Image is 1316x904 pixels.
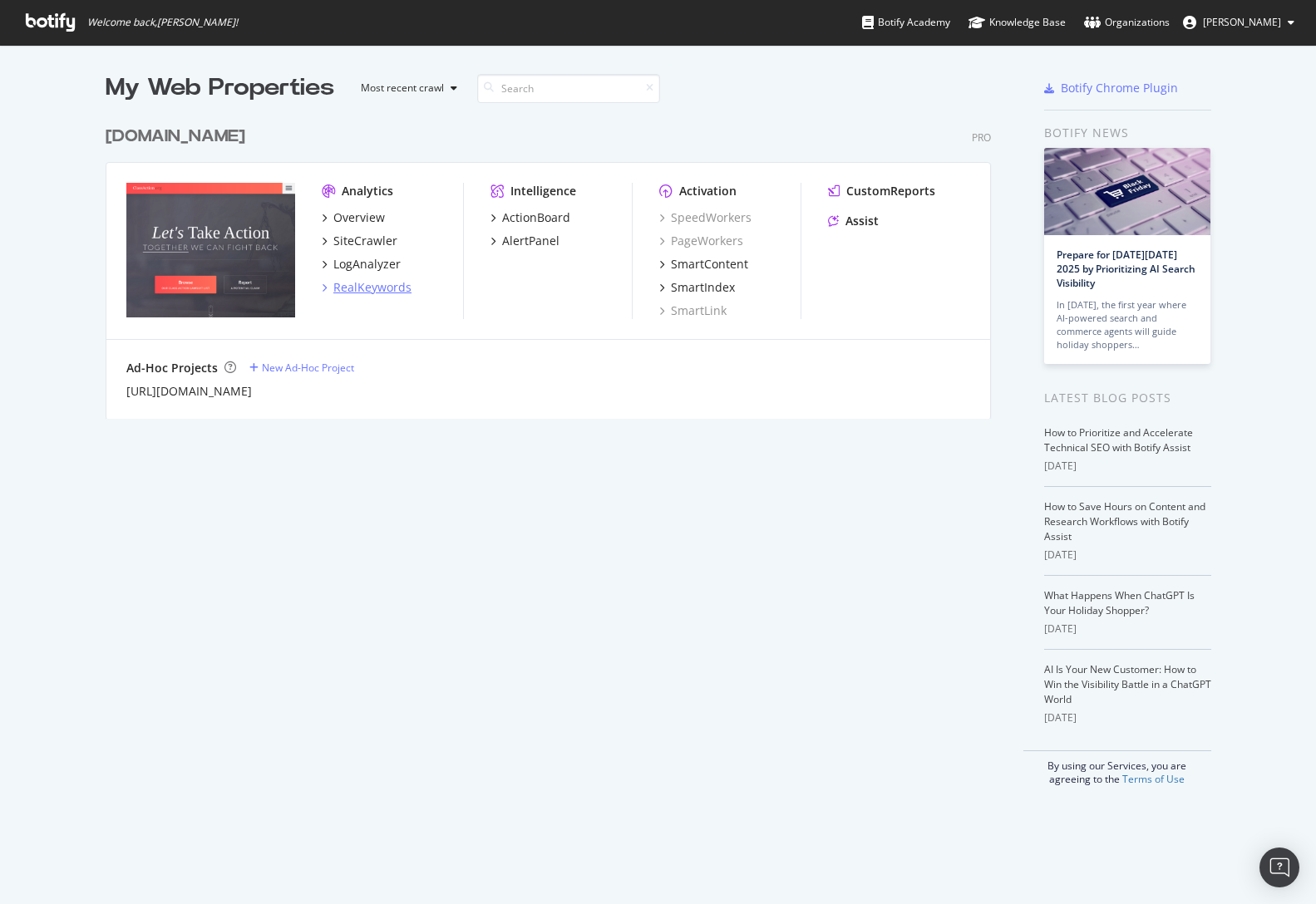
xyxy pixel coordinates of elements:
a: SmartIndex [659,279,735,296]
div: In [DATE], the first year where AI-powered search and commerce agents will guide holiday shoppers… [1057,298,1198,351]
div: New Ad-Hoc Project [262,361,354,375]
div: [DATE] [1044,548,1211,563]
div: Overview [333,209,385,226]
a: CustomReports [828,183,935,199]
div: Organizations [1084,14,1170,31]
a: What Happens When ChatGPT Is Your Holiday Shopper? [1044,588,1195,617]
button: [PERSON_NAME] [1170,9,1308,36]
div: Intelligence [510,183,576,199]
a: PageWorkers [659,233,743,249]
a: Botify Chrome Plugin [1044,80,1178,96]
div: SmartContent [671,256,748,273]
a: Prepare for [DATE][DATE] 2025 by Prioritizing AI Search Visibility [1057,248,1195,290]
div: Botify Academy [862,14,950,31]
div: Analytics [342,183,393,199]
div: Botify news [1044,124,1211,142]
img: classaction.org [126,183,295,317]
a: How to Save Hours on Content and Research Workflows with Botify Assist [1044,499,1205,543]
a: [DOMAIN_NAME] [106,125,252,149]
div: Most recent crawl [361,83,444,93]
a: AlertPanel [490,233,559,249]
div: Pro [972,130,991,145]
div: [DOMAIN_NAME] [106,125,245,149]
a: ActionBoard [490,209,570,226]
img: Prepare for Black Friday 2025 by Prioritizing AI Search Visibility [1044,148,1210,235]
a: New Ad-Hoc Project [249,361,354,375]
div: grid [106,105,1004,419]
a: SmartLink [659,302,727,319]
a: SmartContent [659,256,748,273]
div: By using our Services, you are agreeing to the [1023,750,1211,786]
input: Search [477,74,660,103]
a: [URL][DOMAIN_NAME] [126,383,252,400]
a: Overview [322,209,385,226]
div: RealKeywords [333,279,412,296]
div: [DATE] [1044,621,1211,636]
a: LogAnalyzer [322,256,401,273]
div: Ad-Hoc Projects [126,360,218,376]
div: Activation [679,183,737,199]
a: RealKeywords [322,279,412,296]
a: Terms of Use [1122,772,1185,786]
div: Knowledge Base [969,14,1066,31]
div: ActionBoard [502,209,570,226]
button: Most recent crawl [347,75,464,101]
a: Assist [828,213,879,229]
div: AlertPanel [502,233,559,249]
div: LogAnalyzer [333,256,401,273]
div: [DATE] [1044,710,1211,725]
a: SiteCrawler [322,233,397,249]
a: How to Prioritize and Accelerate Technical SEO with Botify Assist [1044,425,1193,454]
div: CustomReports [846,183,935,199]
div: Botify Chrome Plugin [1061,80,1178,96]
div: Open Intercom Messenger [1259,847,1299,887]
div: Assist [845,213,879,229]
div: SiteCrawler [333,233,397,249]
div: [DATE] [1044,459,1211,474]
span: Corrado Rizzi [1203,15,1281,29]
a: SpeedWorkers [659,209,752,226]
div: Latest Blog Posts [1044,389,1211,407]
span: Welcome back, [PERSON_NAME] ! [87,16,238,29]
a: AI Is Your New Customer: How to Win the Visibility Battle in a ChatGPT World [1044,662,1211,706]
div: My Web Properties [106,71,334,105]
div: SmartIndex [671,279,735,296]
